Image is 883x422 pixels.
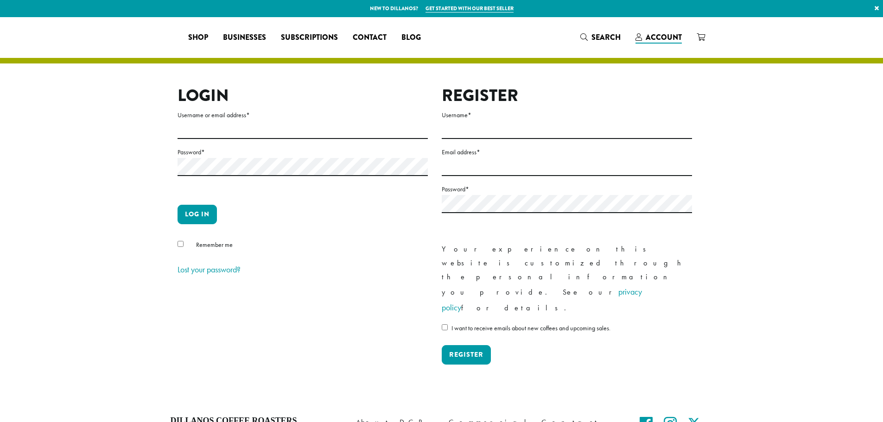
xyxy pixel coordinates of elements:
[573,30,628,45] a: Search
[353,32,387,44] span: Contact
[401,32,421,44] span: Blog
[178,86,428,106] h2: Login
[451,324,610,332] span: I want to receive emails about new coffees and upcoming sales.
[646,32,682,43] span: Account
[442,109,692,121] label: Username
[196,240,233,249] span: Remember me
[442,345,491,365] button: Register
[591,32,621,43] span: Search
[178,146,428,158] label: Password
[442,242,692,315] p: Your experience on this website is customized through the personal information you provide. See o...
[442,286,642,313] a: privacy policy
[223,32,266,44] span: Businesses
[442,86,692,106] h2: Register
[178,264,241,275] a: Lost your password?
[442,324,448,330] input: I want to receive emails about new coffees and upcoming sales.
[181,30,216,45] a: Shop
[426,5,514,13] a: Get started with our best seller
[281,32,338,44] span: Subscriptions
[188,32,208,44] span: Shop
[178,109,428,121] label: Username or email address
[442,146,692,158] label: Email address
[178,205,217,224] button: Log in
[442,183,692,195] label: Password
